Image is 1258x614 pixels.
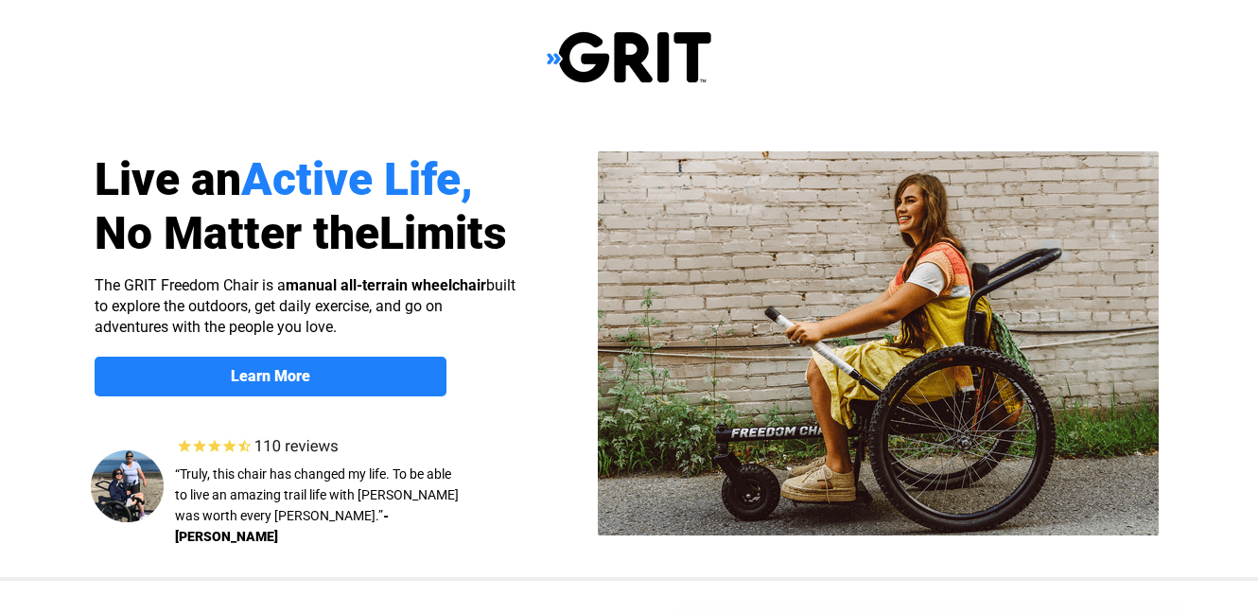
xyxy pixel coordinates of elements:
[175,466,459,523] span: “Truly, this chair has changed my life. To be able to live an amazing trail life with [PERSON_NAM...
[95,357,446,396] a: Learn More
[95,206,379,260] span: No Matter the
[241,152,473,206] span: Active Life,
[95,276,515,336] span: The GRIT Freedom Chair is a built to explore the outdoors, get daily exercise, and go on adventur...
[95,152,241,206] span: Live an
[231,367,310,385] strong: Learn More
[286,276,486,294] strong: manual all-terrain wheelchair
[379,206,507,260] span: Limits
